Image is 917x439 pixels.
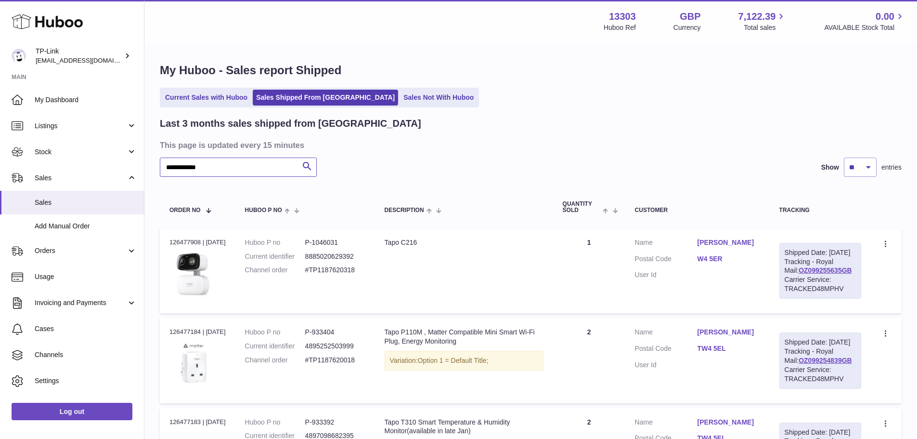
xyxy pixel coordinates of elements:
div: Currency [673,23,701,32]
span: Stock [35,147,127,157]
div: Carrier Service: TRACKED48MPHV [785,365,856,384]
h1: My Huboo - Sales report Shipped [160,63,902,78]
td: 2 [553,318,625,403]
a: Log out [12,403,132,420]
div: Carrier Service: TRACKED48MPHV [785,275,856,293]
a: Current Sales with Huboo [162,90,251,106]
dt: Name [635,418,697,429]
a: Sales Not With Huboo [400,90,477,106]
dt: Name [635,328,697,339]
h3: This page is updated every 15 minutes [160,140,899,150]
dd: P-1046031 [305,238,365,247]
div: Tracking [779,207,861,213]
span: Total sales [744,23,787,32]
img: 1748449044.jpg [169,250,218,299]
div: TP-Link [36,47,122,65]
span: Option 1 = Default Title; [418,357,489,364]
div: 126477908 | [DATE] [169,238,226,247]
dd: 8885020629392 [305,252,365,261]
div: 126477184 | [DATE] [169,328,226,336]
span: Quantity Sold [563,201,601,213]
dt: User Id [635,360,697,370]
dt: Postal Code [635,344,697,356]
span: Sales [35,173,127,183]
a: [PERSON_NAME] [697,418,760,427]
strong: GBP [680,10,700,23]
dt: Huboo P no [245,238,305,247]
span: Usage [35,272,137,281]
div: Tapo P110M , Matter Compatible Mini Smart Wi-Fi Plug, Energy Monitoring [385,328,543,346]
span: entries [881,163,902,172]
div: Shipped Date: [DATE] [785,248,856,257]
dt: User Id [635,270,697,279]
dt: Postal Code [635,254,697,266]
dt: Name [635,238,697,250]
span: Description [385,207,424,213]
dd: #TP1187620318 [305,266,365,275]
dt: Channel order [245,266,305,275]
span: AVAILABLE Stock Total [824,23,905,32]
strong: 13303 [609,10,636,23]
span: Listings [35,121,127,131]
dd: #TP1187620018 [305,356,365,365]
a: W4 5ER [697,254,760,264]
span: Invoicing and Payments [35,298,127,307]
dt: Huboo P no [245,328,305,337]
span: 0.00 [876,10,894,23]
a: 0.00 AVAILABLE Stock Total [824,10,905,32]
span: Huboo P no [245,207,282,213]
span: My Dashboard [35,95,137,105]
label: Show [821,163,839,172]
dt: Huboo P no [245,418,305,427]
div: 126477183 | [DATE] [169,418,226,426]
div: Tapo T310 Smart Temperature & Humidity Monitor(available in late Jan) [385,418,543,436]
dd: P-933404 [305,328,365,337]
div: Huboo Ref [604,23,636,32]
div: Variation: [385,351,543,371]
div: Shipped Date: [DATE] [785,428,856,437]
td: 1 [553,228,625,313]
dt: Channel order [245,356,305,365]
img: internalAdmin-13303@internal.huboo.com [12,49,26,63]
div: Shipped Date: [DATE] [785,338,856,347]
span: Order No [169,207,201,213]
a: [PERSON_NAME] [697,328,760,337]
dd: P-933392 [305,418,365,427]
span: Cases [35,324,137,333]
a: [PERSON_NAME] [697,238,760,247]
a: 7,122.39 Total sales [738,10,787,32]
a: OZ099254839GB [799,357,852,364]
span: Add Manual Order [35,222,137,231]
a: Sales Shipped From [GEOGRAPHIC_DATA] [253,90,398,106]
span: Sales [35,198,137,207]
a: OZ099255635GB [799,266,852,274]
span: Settings [35,376,137,386]
div: Tapo C216 [385,238,543,247]
h2: Last 3 months sales shipped from [GEOGRAPHIC_DATA] [160,117,421,130]
div: Customer [635,207,760,213]
img: 1_large_20230828061022d.jpg [169,340,218,388]
span: Orders [35,246,127,255]
dt: Current identifier [245,252,305,261]
span: 7,122.39 [738,10,776,23]
dt: Current identifier [245,342,305,351]
dd: 4895252503999 [305,342,365,351]
div: Tracking - Royal Mail: [779,333,861,388]
span: [EMAIL_ADDRESS][DOMAIN_NAME] [36,56,142,64]
span: Channels [35,350,137,359]
div: Tracking - Royal Mail: [779,243,861,299]
a: TW4 5EL [697,344,760,353]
